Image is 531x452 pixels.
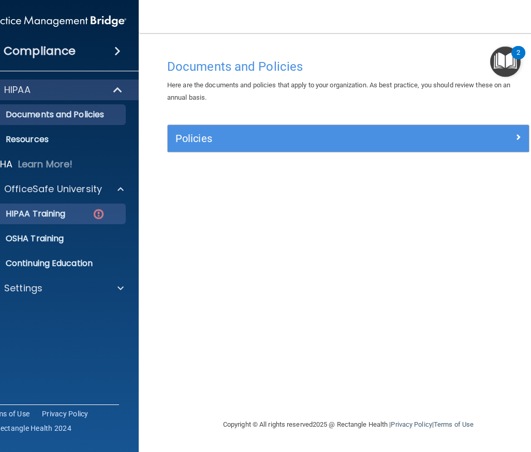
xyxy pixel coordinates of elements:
a: Privacy Policy [391,420,432,428]
h4: Compliance [4,44,76,58]
a: Terms of Use [434,420,474,428]
p: OfficeSafe University [4,183,102,195]
p: Learn More! [18,158,73,170]
button: Open Resource Center, 2 new notifications [490,46,521,77]
img: danger-circle.6113f641.png [92,208,105,221]
p: HIPAA [4,84,31,96]
a: Policies [175,130,521,147]
div: 2 [517,53,520,66]
p: Settings [4,282,42,294]
h5: Policies [175,133,431,144]
span: Here are the documents and policies that apply to your organization. As best practice, you should... [167,81,511,101]
h4: Documents and Policies [167,60,529,73]
a: Privacy Policy [42,409,89,419]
